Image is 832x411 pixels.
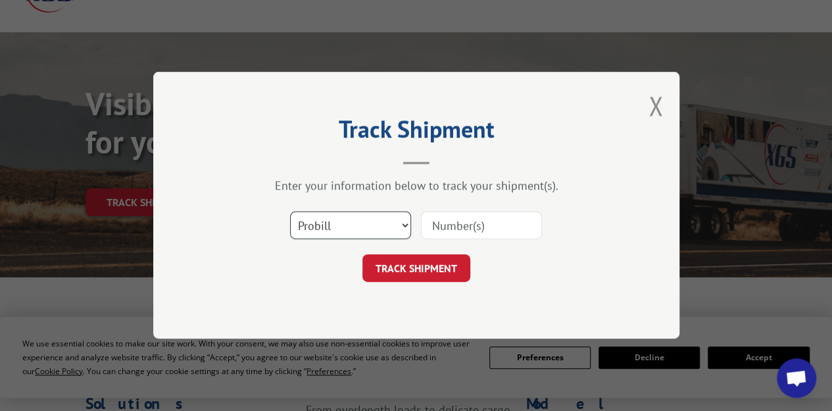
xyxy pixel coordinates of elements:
[219,120,614,145] h2: Track Shipment
[648,88,663,123] button: Close modal
[421,212,542,240] input: Number(s)
[219,178,614,194] div: Enter your information below to track your shipment(s).
[362,255,470,283] button: TRACK SHIPMENT
[777,358,816,398] div: Open chat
